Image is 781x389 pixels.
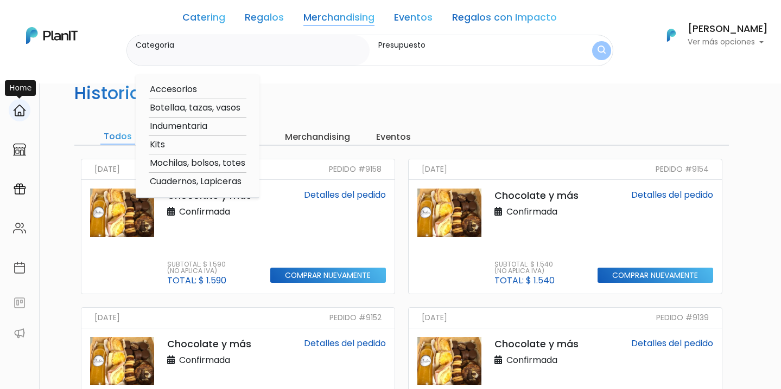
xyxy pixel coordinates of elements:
[13,222,26,235] img: people-662611757002400ad9ed0e3c099ab2801c6687ba6c219adb57efc949bc21e19d.svg
[90,337,154,385] img: thumb_PHOTO-2022-03-20-15-16-39.jpg
[303,13,374,26] a: Merchandising
[94,312,120,323] small: [DATE]
[373,129,414,145] input: Eventos
[167,268,226,274] p: (No aplica IVA)
[494,337,585,351] p: Chocolate y más
[417,337,481,385] img: thumb_PHOTO-2022-03-20-15-16-39.jpg
[167,276,226,285] p: Total: $ 1.590
[167,261,226,268] p: Subtotal: $ 1.590
[494,205,557,218] p: Confirmada
[149,157,246,170] option: Mochilas, bolsos, totes
[245,13,284,26] a: Regalos
[56,10,156,31] div: ¿Necesitás ayuda?
[149,120,246,133] option: Indumentaria
[13,104,26,117] img: home-e721727adea9d79c4d83392d1f703f7f8bce08238fde08b1acbfd93340b81755.svg
[688,24,768,34] h6: [PERSON_NAME]
[598,268,713,283] input: Comprar nuevamente
[182,13,225,26] a: Catering
[167,354,230,367] p: Confirmada
[304,337,386,349] a: Detalles del pedido
[394,13,433,26] a: Eventos
[653,21,768,49] button: PlanIt Logo [PERSON_NAME] Ver más opciones
[149,175,246,189] option: Cuadernos, Lapiceras
[94,164,120,175] small: [DATE]
[656,312,709,323] small: Pedido #9139
[13,296,26,309] img: feedback-78b5a0c8f98aac82b08bfc38622c3050aee476f2c9584af64705fc4e61158814.svg
[26,27,78,44] img: PlanIt Logo
[149,101,246,115] option: Botellaa, tazas, vasos
[452,13,557,26] a: Regalos con Impacto
[136,40,366,51] label: Categoría
[270,268,386,283] input: Comprar nuevamente
[329,312,382,323] small: Pedido #9152
[631,337,713,349] a: Detalles del pedido
[631,189,713,201] a: Detalles del pedido
[13,183,26,196] img: campaigns-02234683943229c281be62815700db0a1741e53638e28bf9629b52c665b00959.svg
[167,205,230,218] p: Confirmada
[13,327,26,340] img: partners-52edf745621dab592f3b2c58e3bca9d71375a7ef29c3b500c9f145b62cc070d4.svg
[659,23,683,47] img: PlanIt Logo
[378,40,560,51] label: Presupuesto
[422,312,447,323] small: [DATE]
[100,129,135,145] input: Todos
[417,189,481,237] img: thumb_PHOTO-2022-03-20-15-16-39.jpg
[149,138,246,152] option: Kits
[167,337,257,351] p: Chocolate y más
[329,164,382,175] small: Pedido #9158
[656,164,709,175] small: Pedido #9154
[688,38,768,46] p: Ver más opciones
[494,268,555,274] p: (No aplica IVA)
[494,354,557,367] p: Confirmada
[598,46,606,56] img: search_button-432b6d5273f82d61273b3651a40e1bd1b912527efae98b1b7a1b2c0702e16a8d.svg
[304,189,386,201] a: Detalles del pedido
[494,261,555,268] p: Subtotal: $ 1.540
[74,83,247,103] h2: Historial de pedidos
[494,276,555,285] p: Total: $ 1.540
[90,189,154,237] img: thumb_PHOTO-2022-03-20-15-16-39.jpg
[149,83,246,96] option: Accesorios
[5,80,36,96] div: Home
[422,164,447,175] small: [DATE]
[13,143,26,156] img: marketplace-4ceaa7011d94191e9ded77b95e3339b90024bf715f7c57f8cf31f2d8c509eaba.svg
[13,261,26,274] img: calendar-87d922413cdce8b2cf7b7f5f62616a5cf9e4887200fb71536465627b3292af00.svg
[282,129,353,145] input: Merchandising
[494,189,585,203] p: Chocolate y más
